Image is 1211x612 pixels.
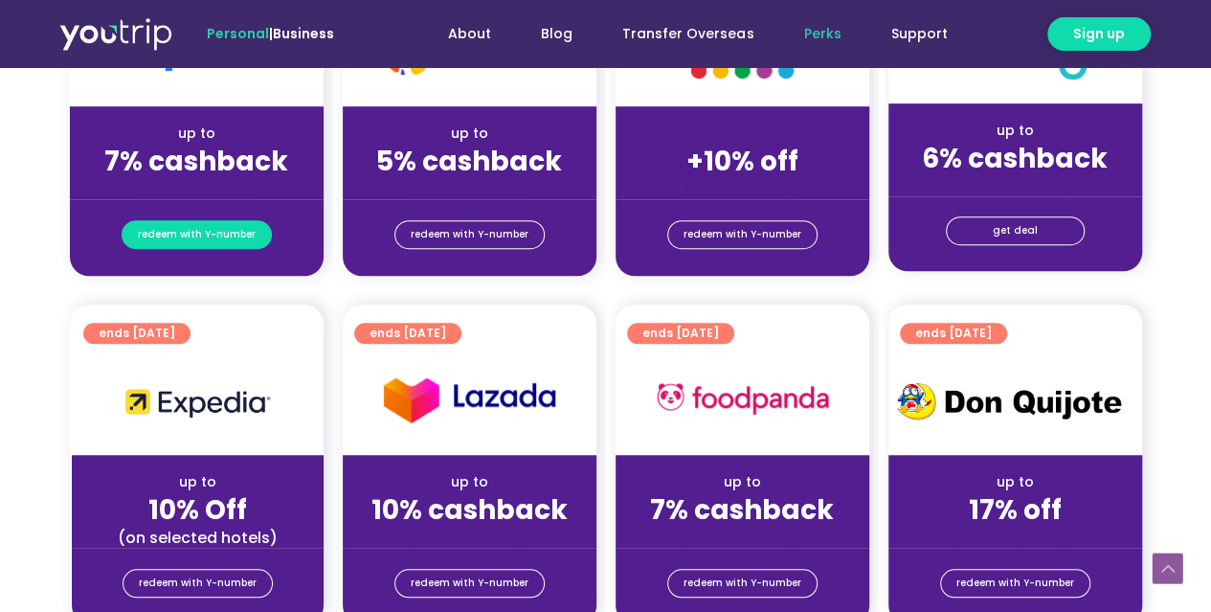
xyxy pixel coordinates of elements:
[411,570,528,597] span: redeem with Y-number
[631,528,854,548] div: (for stays only)
[684,570,801,597] span: redeem with Y-number
[597,16,778,52] a: Transfer Overseas
[207,24,334,43] span: |
[358,124,581,144] div: up to
[642,323,719,344] span: ends [DATE]
[904,472,1127,492] div: up to
[99,323,175,344] span: ends [DATE]
[993,217,1038,244] span: get deal
[650,491,834,529] strong: 7% cashback
[370,323,446,344] span: ends [DATE]
[138,221,256,248] span: redeem with Y-number
[354,323,461,344] a: ends [DATE]
[386,16,972,52] nav: Menu
[87,472,308,492] div: up to
[684,221,801,248] span: redeem with Y-number
[104,143,288,180] strong: 7% cashback
[631,179,854,199] div: (for stays only)
[778,16,865,52] a: Perks
[956,570,1074,597] span: redeem with Y-number
[358,528,581,548] div: (for stays only)
[516,16,597,52] a: Blog
[915,323,992,344] span: ends [DATE]
[940,569,1090,598] a: redeem with Y-number
[358,179,581,199] div: (for stays only)
[865,16,972,52] a: Support
[87,528,308,548] div: (on selected hotels)
[411,221,528,248] span: redeem with Y-number
[394,569,545,598] a: redeem with Y-number
[627,323,734,344] a: ends [DATE]
[83,323,191,344] a: ends [DATE]
[358,472,581,492] div: up to
[686,143,798,180] strong: +10% off
[139,570,257,597] span: redeem with Y-number
[969,491,1062,529] strong: 17% off
[207,24,269,43] span: Personal
[376,143,562,180] strong: 5% cashback
[904,121,1127,141] div: up to
[85,124,308,144] div: up to
[371,491,568,529] strong: 10% cashback
[394,220,545,249] a: redeem with Y-number
[1047,17,1151,51] a: Sign up
[900,323,1007,344] a: ends [DATE]
[904,176,1127,196] div: (for stays only)
[946,216,1085,245] a: get deal
[148,491,247,529] strong: 10% Off
[667,220,818,249] a: redeem with Y-number
[1073,24,1125,44] span: Sign up
[904,528,1127,548] div: (for stays only)
[85,179,308,199] div: (for stays only)
[725,124,760,143] span: up to
[667,569,818,598] a: redeem with Y-number
[631,472,854,492] div: up to
[273,24,334,43] a: Business
[922,140,1108,177] strong: 6% cashback
[123,569,273,598] a: redeem with Y-number
[423,16,516,52] a: About
[122,220,272,249] a: redeem with Y-number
